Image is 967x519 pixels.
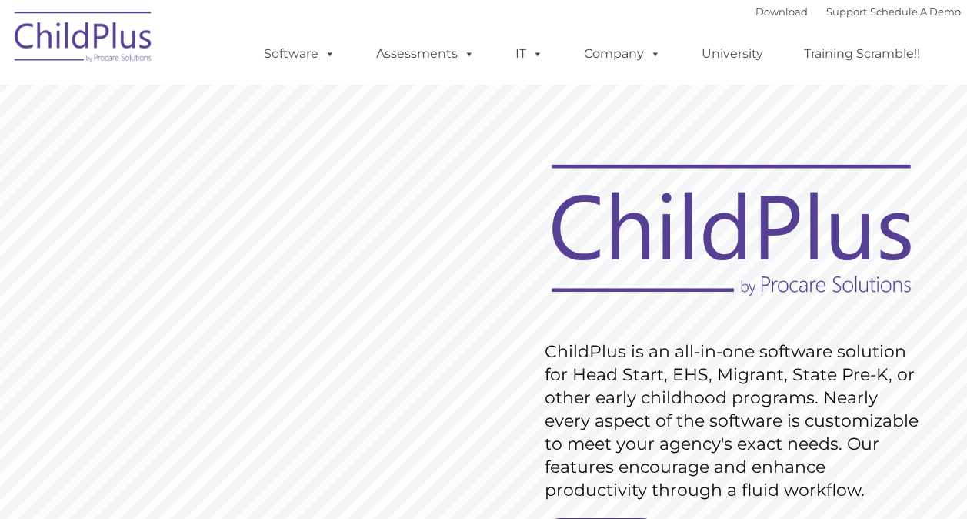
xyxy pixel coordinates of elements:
[361,39,490,69] a: Assessments
[500,39,559,69] a: IT
[789,39,935,69] a: Training Scramble!!
[248,39,351,69] a: Software
[7,1,161,78] img: ChildPlus by Procare Solutions
[755,5,808,18] a: Download
[826,5,867,18] a: Support
[755,5,961,18] font: |
[569,39,676,69] a: Company
[870,5,961,18] a: Schedule A Demo
[545,340,926,502] rs-layer: ChildPlus is an all-in-one software solution for Head Start, EHS, Migrant, State Pre-K, or other ...
[686,39,779,69] a: University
